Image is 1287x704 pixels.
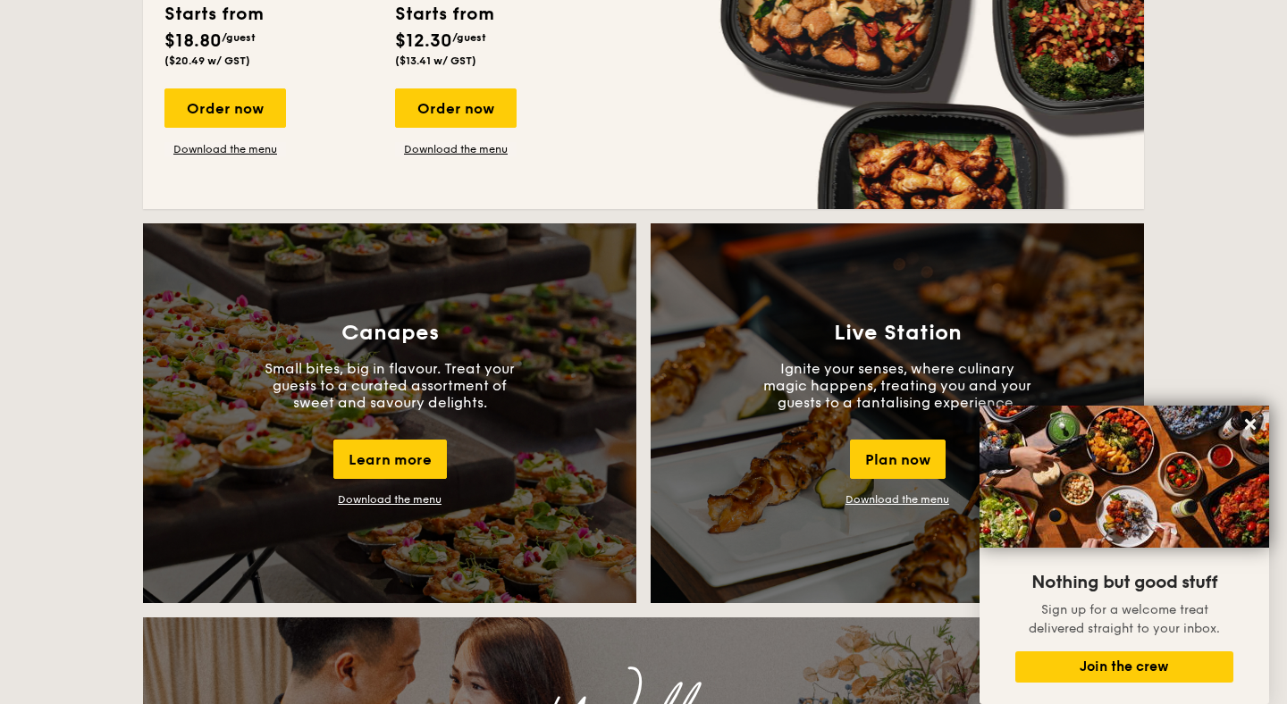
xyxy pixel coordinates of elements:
[1029,602,1220,636] span: Sign up for a welcome treat delivered straight to your inbox.
[980,406,1269,548] img: DSC07876-Edit02-Large.jpeg
[164,142,286,156] a: Download the menu
[164,54,250,67] span: ($20.49 w/ GST)
[164,1,262,28] div: Starts from
[395,1,492,28] div: Starts from
[338,493,442,506] a: Download the menu
[845,493,949,506] a: Download the menu
[395,54,476,67] span: ($13.41 w/ GST)
[395,30,452,52] span: $12.30
[1015,651,1233,683] button: Join the crew
[222,31,256,44] span: /guest
[850,440,946,479] div: Plan now
[1031,572,1217,593] span: Nothing but good stuff
[341,321,439,346] h3: Canapes
[395,142,517,156] a: Download the menu
[395,88,517,128] div: Order now
[164,88,286,128] div: Order now
[763,360,1031,411] p: Ignite your senses, where culinary magic happens, treating you and your guests to a tantalising e...
[164,30,222,52] span: $18.80
[256,360,524,411] p: Small bites, big in flavour. Treat your guests to a curated assortment of sweet and savoury delig...
[1236,410,1265,439] button: Close
[333,440,447,479] div: Learn more
[452,31,486,44] span: /guest
[834,321,962,346] h3: Live Station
